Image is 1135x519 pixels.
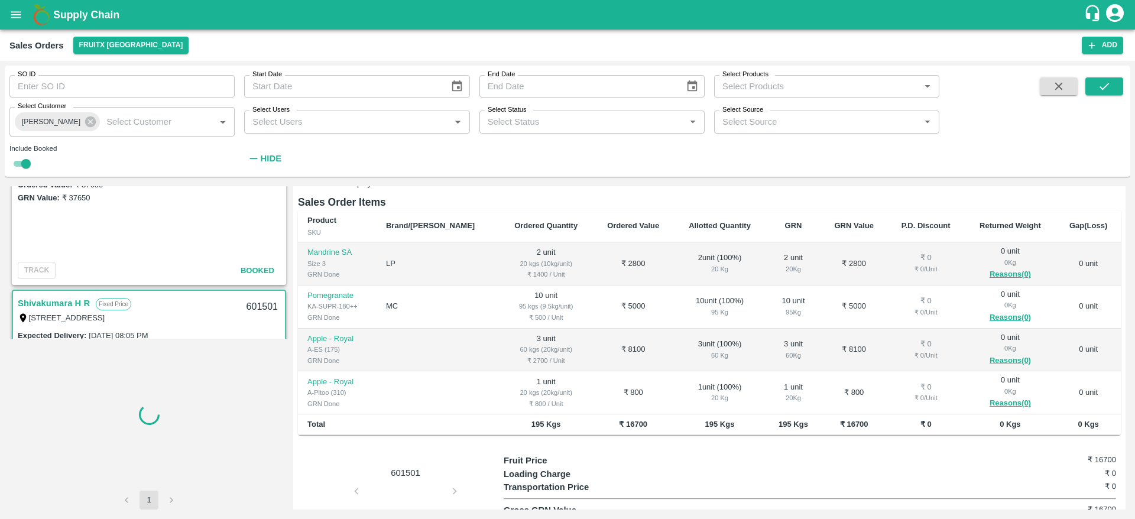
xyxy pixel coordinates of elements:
td: ₹ 800 [593,371,674,414]
b: Supply Chain [53,9,119,21]
div: ₹ 0 [897,339,955,350]
p: Loading Charge [504,468,657,481]
td: 0 unit [1056,242,1121,286]
div: GRN Done [307,355,367,366]
div: ₹ 0 / Unit [897,393,955,403]
button: Open [685,114,701,129]
div: ₹ 0 [897,382,955,393]
input: Enter SO ID [9,75,235,98]
div: ₹ 0 / Unit [897,264,955,274]
div: KA-SUPR-180++ [307,301,367,312]
button: Hide [244,148,284,168]
button: Reasons(0) [974,268,1047,281]
b: 0 Kgs [1000,420,1020,429]
button: Reasons(0) [974,311,1047,325]
p: Pomegranate [307,290,367,301]
div: 2 unit ( 100 %) [683,252,757,274]
button: Reasons(0) [974,397,1047,410]
div: ₹ 800 / Unit [509,398,583,409]
label: [DATE] 08:05 PM [89,331,148,340]
b: Ordered Value [607,221,659,230]
h6: ₹ 0 [1014,468,1116,479]
label: Start Date [252,70,282,79]
b: 195 Kgs [779,420,808,429]
div: 60 Kg [775,350,811,361]
div: 0 Kg [974,300,1047,310]
label: Select Source [722,105,763,115]
strong: Hide [261,154,281,163]
b: Ordered Quantity [514,221,578,230]
div: GRN Done [307,269,367,280]
p: Gross GRN Value [504,504,657,517]
div: 20 kgs (10kg/unit) [509,258,583,269]
td: ₹ 2800 [821,242,887,286]
button: page 1 [140,491,158,510]
div: 95 Kg [775,307,811,317]
button: Choose date [681,75,703,98]
span: [PERSON_NAME] [15,116,87,128]
p: 601501 [361,466,450,479]
label: ₹ 37650 [74,180,103,189]
td: 3 unit [500,329,593,372]
input: Select Source [718,114,916,129]
label: Expected Delivery : [18,331,86,340]
div: Include Booked [9,143,235,154]
input: Start Date [244,75,441,98]
p: Mandrine SA [307,247,367,258]
div: ₹ 0 [897,252,955,264]
b: Brand/[PERSON_NAME] [386,221,475,230]
nav: pagination navigation [115,491,183,510]
div: 0 unit [974,289,1047,325]
td: ₹ 8100 [593,329,674,372]
div: 0 unit [974,246,1047,281]
div: 20 Kg [775,264,811,274]
label: Ordered Value: [18,180,72,189]
div: ₹ 0 / Unit [897,350,955,361]
div: 601501 [239,293,285,321]
a: Supply Chain [53,7,1084,23]
b: Gap(Loss) [1069,221,1107,230]
div: 3 unit ( 100 %) [683,339,757,361]
p: Fruit Price [504,454,657,467]
div: 60 Kg [683,350,757,361]
div: 60 kgs (20kg/unit) [509,344,583,355]
div: ₹ 0 [897,296,955,307]
label: [STREET_ADDRESS] [29,313,105,322]
div: Sales Orders [9,38,64,53]
td: MC [377,286,500,329]
div: ₹ 2700 / Unit [509,355,583,366]
button: Open [215,114,231,129]
b: GRN [785,221,802,230]
button: open drawer [2,1,30,28]
input: Select Users [248,114,446,129]
button: Open [920,79,935,94]
b: Product [307,216,336,225]
div: 20 Kg [683,264,757,274]
div: 20 kgs (20kg/unit) [509,387,583,398]
p: Apple - Royal [307,377,367,388]
td: ₹ 5000 [821,286,887,329]
td: 0 unit [1056,329,1121,372]
b: 0 Kgs [1078,420,1098,429]
div: [PERSON_NAME] [15,112,100,131]
button: Choose date [446,75,468,98]
input: Select Customer [102,114,196,129]
h6: ₹ 0 [1014,481,1116,492]
b: P.D. Discount [901,221,951,230]
b: Allotted Quantity [689,221,751,230]
div: GRN Done [307,312,367,323]
div: 0 Kg [974,343,1047,353]
label: Select Status [488,105,527,115]
div: 10 unit [775,296,811,317]
td: ₹ 800 [821,371,887,414]
div: Size 3 [307,258,367,269]
input: End Date [479,75,676,98]
p: Transportation Price [504,481,657,494]
div: 0 unit [974,375,1047,410]
b: 195 Kgs [705,420,735,429]
button: Open [920,114,935,129]
h6: Sales Order Items [298,194,1121,210]
div: 20 Kg [775,393,811,403]
div: 0 Kg [974,257,1047,268]
b: ₹ 16700 [840,420,868,429]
